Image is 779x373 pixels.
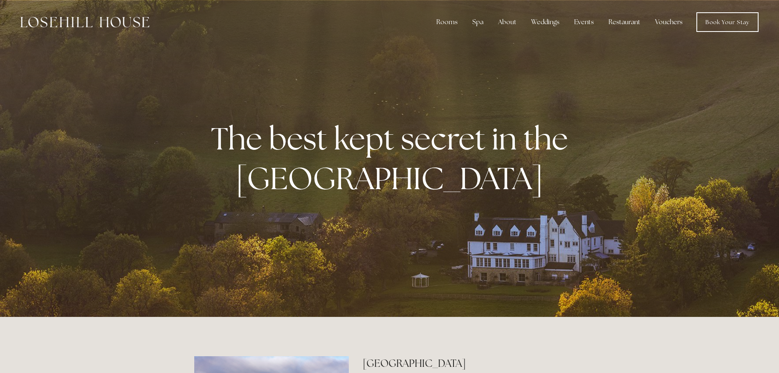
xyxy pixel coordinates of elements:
[602,14,647,30] div: Restaurant
[211,118,575,199] strong: The best kept secret in the [GEOGRAPHIC_DATA]
[363,356,585,371] h2: [GEOGRAPHIC_DATA]
[492,14,523,30] div: About
[696,12,759,32] a: Book Your Stay
[430,14,464,30] div: Rooms
[525,14,566,30] div: Weddings
[568,14,600,30] div: Events
[466,14,490,30] div: Spa
[20,17,149,27] img: Losehill House
[649,14,689,30] a: Vouchers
